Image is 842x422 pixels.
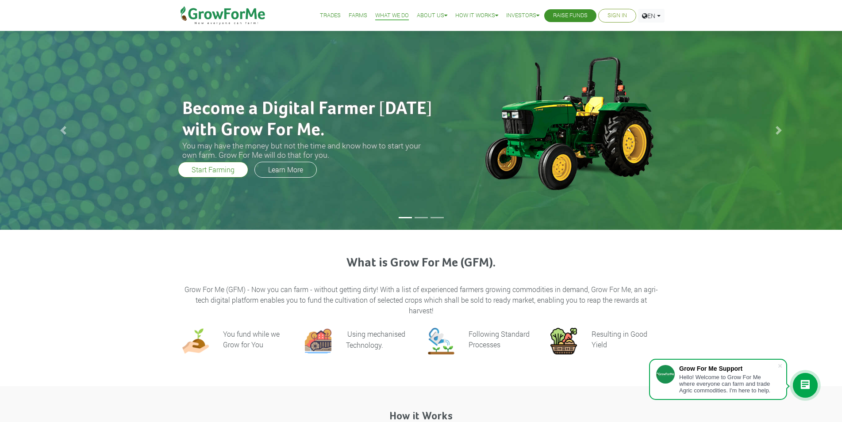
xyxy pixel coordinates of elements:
[182,328,209,354] img: growforme image
[550,328,577,354] img: growforme image
[320,11,341,20] a: Trades
[506,11,539,20] a: Investors
[184,256,659,271] h3: What is Grow For Me (GFM).
[254,162,317,178] a: Learn More
[592,329,647,349] h6: Resulting in Good Yield
[178,162,248,178] a: Start Farming
[455,11,498,20] a: How it Works
[182,141,434,160] h3: You may have the money but not the time and know how to start your own farm. Grow For Me will do ...
[470,52,667,194] img: growforme image
[346,329,405,350] p: Using mechanised Technology.
[428,328,454,354] img: growforme image
[349,11,367,20] a: Farms
[679,365,777,372] div: Grow For Me Support
[607,11,627,20] a: Sign In
[375,11,409,20] a: What We Do
[417,11,447,20] a: About Us
[223,329,280,349] h6: You fund while we Grow for You
[305,328,331,354] img: growforme image
[182,99,434,141] h2: Become a Digital Farmer [DATE] with Grow For Me.
[553,11,588,20] a: Raise Funds
[184,284,659,316] p: Grow For Me (GFM) - Now you can farm - without getting dirty! With a list of experienced farmers ...
[638,9,665,23] a: EN
[469,329,530,349] h6: Following Standard Processes
[679,374,777,394] div: Hello! Welcome to Grow For Me where everyone can farm and trade Agric commodities. I'm here to help.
